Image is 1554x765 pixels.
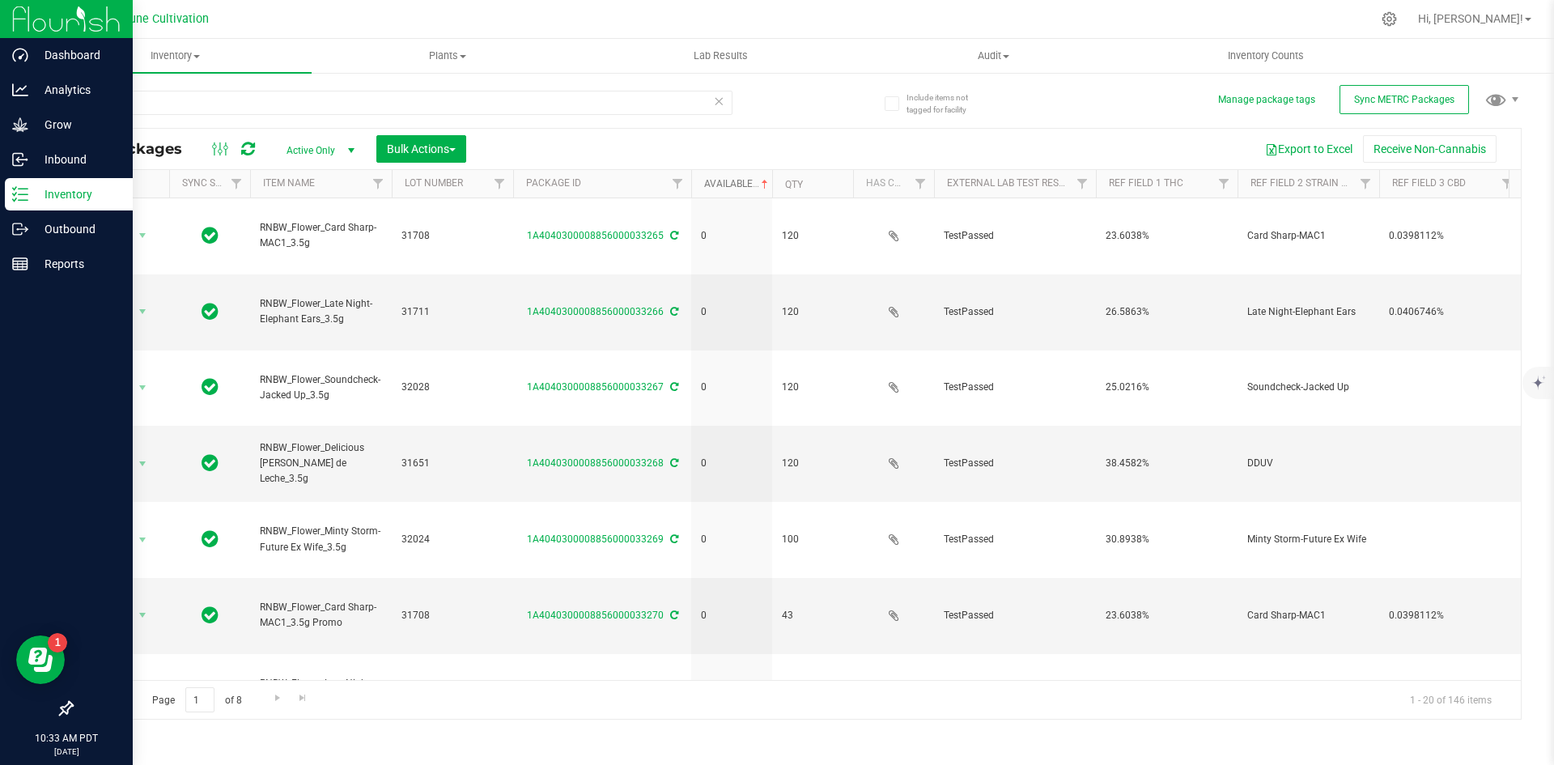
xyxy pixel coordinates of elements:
[312,39,584,73] a: Plants
[16,635,65,684] iframe: Resource center
[48,633,67,652] iframe: Resource center unread badge
[28,115,125,134] p: Grow
[782,228,843,244] span: 120
[1247,380,1369,395] span: Soundcheck-Jacked Up
[668,457,678,469] span: Sync from Compliance System
[401,380,503,395] span: 32028
[853,170,934,198] th: Has COA
[202,224,219,247] span: In Sync
[858,49,1129,63] span: Audit
[526,177,581,189] a: Package ID
[1247,228,1369,244] span: Card Sharp-MAC1
[944,608,1086,623] span: TestPassed
[401,608,503,623] span: 31708
[260,676,382,707] span: RNBW_Flower_Late Night-Elephant Ears_3.5g Promo
[1247,608,1369,623] span: Card Sharp-MAC1
[584,39,857,73] a: Lab Results
[7,731,125,746] p: 10:33 AM PDT
[1109,177,1183,189] a: Ref Field 1 THC
[944,532,1086,547] span: TestPassed
[12,117,28,133] inline-svg: Grow
[182,177,244,189] a: Sync Status
[260,296,382,327] span: RNBW_Flower_Late Night-Elephant Ears_3.5g
[782,608,843,623] span: 43
[668,610,678,621] span: Sync from Compliance System
[312,49,584,63] span: Plants
[527,230,664,241] a: 1A4040300008856000033265
[944,380,1086,395] span: TestPassed
[28,80,125,100] p: Analytics
[1389,304,1511,320] span: 0.0406746%
[668,381,678,393] span: Sync from Compliance System
[1363,135,1497,163] button: Receive Non-Cannabis
[1130,39,1403,73] a: Inventory Counts
[1354,94,1454,105] span: Sync METRC Packages
[263,177,315,189] a: Item Name
[1352,170,1379,198] a: Filter
[265,687,289,709] a: Go to the next page
[202,376,219,398] span: In Sync
[387,142,456,155] span: Bulk Actions
[28,150,125,169] p: Inbound
[944,304,1086,320] span: TestPassed
[664,170,691,198] a: Filter
[405,177,463,189] a: Lot Number
[701,456,762,471] span: 0
[133,300,153,323] span: select
[12,186,28,202] inline-svg: Inventory
[1106,380,1228,395] span: 25.0216%
[401,456,503,471] span: 31651
[1389,228,1511,244] span: 0.0398112%
[1106,608,1228,623] span: 23.6038%
[12,256,28,272] inline-svg: Reports
[1255,135,1363,163] button: Export to Excel
[28,185,125,204] p: Inventory
[7,746,125,758] p: [DATE]
[401,228,503,244] span: 31708
[71,91,732,115] input: Search Package ID, Item Name, SKU, Lot or Part Number...
[906,91,987,116] span: Include items not tagged for facility
[260,220,382,251] span: RNBW_Flower_Card Sharp-MAC1_3.5g
[133,224,153,247] span: select
[260,372,382,403] span: RNBW_Flower_Soundcheck-Jacked Up_3.5g
[713,91,724,112] span: Clear
[84,140,198,158] span: All Packages
[1418,12,1523,25] span: Hi, [PERSON_NAME]!
[1206,49,1326,63] span: Inventory Counts
[782,304,843,320] span: 120
[782,380,843,395] span: 120
[1106,304,1228,320] span: 26.5863%
[376,135,466,163] button: Bulk Actions
[28,45,125,65] p: Dashboard
[202,300,219,323] span: In Sync
[133,376,153,399] span: select
[672,49,770,63] span: Lab Results
[704,178,771,189] a: Available
[365,170,392,198] a: Filter
[122,12,209,26] span: Dune Cultivation
[28,219,125,239] p: Outbound
[133,529,153,551] span: select
[944,456,1086,471] span: TestPassed
[12,221,28,237] inline-svg: Outbound
[1247,532,1369,547] span: Minty Storm-Future Ex Wife
[527,610,664,621] a: 1A4040300008856000033270
[701,608,762,623] span: 0
[1069,170,1096,198] a: Filter
[12,151,28,168] inline-svg: Inbound
[1397,687,1505,712] span: 1 - 20 of 146 items
[1494,170,1521,198] a: Filter
[39,39,312,73] a: Inventory
[701,304,762,320] span: 0
[668,306,678,317] span: Sync from Compliance System
[782,532,843,547] span: 100
[782,456,843,471] span: 120
[223,170,250,198] a: Filter
[1340,85,1469,114] button: Sync METRC Packages
[1379,11,1399,27] div: Manage settings
[260,524,382,555] span: RNBW_Flower_Minty Storm-Future Ex Wife_3.5g
[527,381,664,393] a: 1A4040300008856000033267
[291,687,315,709] a: Go to the last page
[785,179,803,190] a: Qty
